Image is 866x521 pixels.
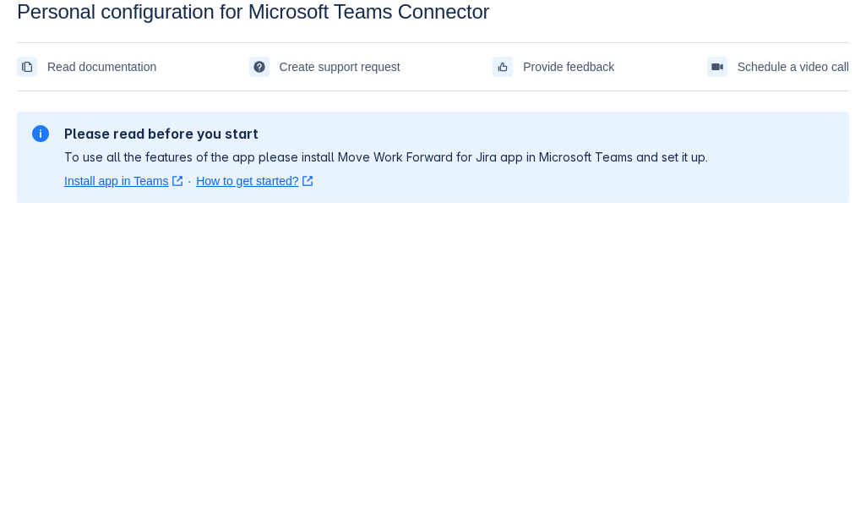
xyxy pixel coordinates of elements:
[280,53,400,80] span: Create support request
[64,149,708,166] p: To use all the features of the app please install Move Work Forward for Jira app in Microsoft Tea...
[196,173,313,189] a: How to get started?
[249,53,400,80] a: Create support request
[738,53,849,80] span: Schedule a video call
[17,53,156,80] a: Read documentation
[64,125,708,142] h2: Please read before you start
[496,60,509,74] span: feedback
[493,53,614,80] a: Provide feedback
[711,60,724,74] span: videoCall
[64,173,182,189] a: Install app in Teams
[707,53,849,80] a: Schedule a video call
[47,53,156,80] span: Read documentation
[523,53,614,80] span: Provide feedback
[30,123,51,144] span: information
[253,60,266,74] span: support
[20,60,34,74] span: documentation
